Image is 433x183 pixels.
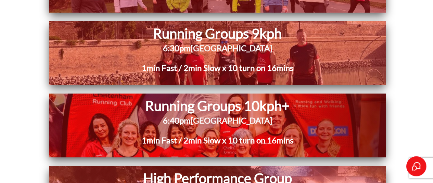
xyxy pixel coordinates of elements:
span: [GEOGRAPHIC_DATA] [191,115,272,125]
h1: Running Groups 9kph [78,25,357,42]
h2: 6:30pm [78,42,357,62]
span: 1min Fast / 2min Slow x 10 turn on 16mins [142,63,293,73]
h2: 6:40pm [96,115,339,135]
span: 1min Fast / 2min Slow x 10 turn on 16mins [142,135,293,145]
h1: Running Groups 10kph+ [96,97,339,115]
span: [GEOGRAPHIC_DATA] [191,43,272,53]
